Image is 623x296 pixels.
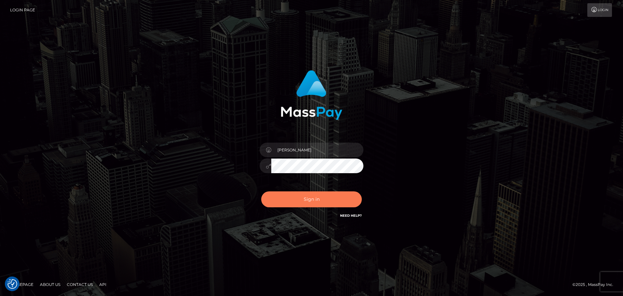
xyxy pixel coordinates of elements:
div: © 2025 , MassPay Inc. [572,281,618,288]
a: Login [587,3,612,17]
img: MassPay Login [281,70,342,120]
a: About Us [37,279,63,290]
a: Login Page [10,3,35,17]
a: Homepage [7,279,36,290]
button: Consent Preferences [7,279,17,289]
a: API [97,279,109,290]
button: Sign in [261,191,362,207]
img: Revisit consent button [7,279,17,289]
a: Contact Us [64,279,95,290]
a: Need Help? [340,213,362,218]
input: Username... [271,143,363,157]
